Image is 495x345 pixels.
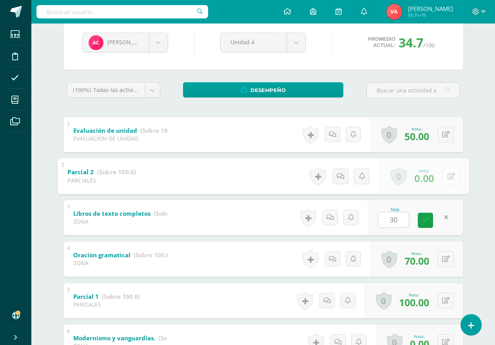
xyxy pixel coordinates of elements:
img: 5ef59e455bde36dc0487bc51b4dad64e.png [386,4,402,20]
input: Busca un usuario... [36,5,208,18]
strong: (Sobre 100.0) [97,168,136,176]
span: /100 [423,42,435,49]
span: [PERSON_NAME] [107,38,151,46]
a: (100%)Todas las actividades de esta unidad [67,83,160,98]
strong: (Sobre 100.0) [140,126,178,134]
a: Parcial 2 (Sobre 100.0) [67,166,136,178]
strong: (Sobre 100.0) [154,210,192,217]
div: ZONA [73,218,167,225]
span: 70.00 [404,254,429,267]
span: (100%) [73,86,91,94]
a: Evaluación de unidad (Sobre 100.0) [73,125,178,137]
a: 0 [381,250,397,268]
b: Parcial 1 [73,293,99,300]
span: 100.00 [399,296,429,309]
div: PARCIALES [73,301,140,308]
span: 0.00 [414,171,434,185]
a: Modernismo y vanguardias. (Sobre 100.0) [73,332,196,345]
b: Modernismo y vanguardias. [73,334,155,342]
b: Oración gramatical [73,251,131,259]
a: Desempeño [183,82,343,98]
img: d526ff4007bb911e23a4876e1422be77.png [89,35,103,50]
div: PARCIALES [67,176,136,184]
div: Nota: [410,334,429,339]
span: Mi Perfil [408,12,453,18]
input: 0-100.0 [378,212,409,228]
div: Nota: [414,168,434,173]
b: Parcial 2 [67,168,94,176]
span: Promedio actual: [368,36,395,49]
strong: (Sobre 100.0) [158,334,196,342]
span: 50.00 [404,130,429,143]
div: Nota: [404,251,429,256]
div: Nota [378,208,412,212]
span: Desempeño [250,83,286,98]
span: Todas las actividades de esta unidad [93,86,190,94]
a: 0 [376,292,392,310]
b: Libros de texto completos [73,210,150,217]
strong: (Sobre 100.0) [102,293,140,300]
span: [PERSON_NAME] [408,5,453,13]
a: Unidad 4 [221,33,305,52]
div: EVALUACIÓN DE UNIDAD [73,135,167,142]
span: 34.7 [399,34,423,51]
a: [PERSON_NAME] [83,33,168,52]
a: 0 [390,167,406,185]
div: Nota: [404,126,429,132]
input: Buscar una actividad aquí... [367,83,460,98]
span: Unidad 4 [230,33,277,51]
strong: (Sobre 100.0) [134,251,172,259]
a: Oración gramatical (Sobre 100.0) [73,249,172,262]
b: Evaluación de unidad [73,126,137,134]
a: 0 [381,126,397,144]
a: Parcial 1 (Sobre 100.0) [73,291,140,303]
a: Libros de texto completos (Sobre 100.0) [73,208,192,220]
div: ZONA [73,259,167,267]
div: Nota: [399,292,429,298]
